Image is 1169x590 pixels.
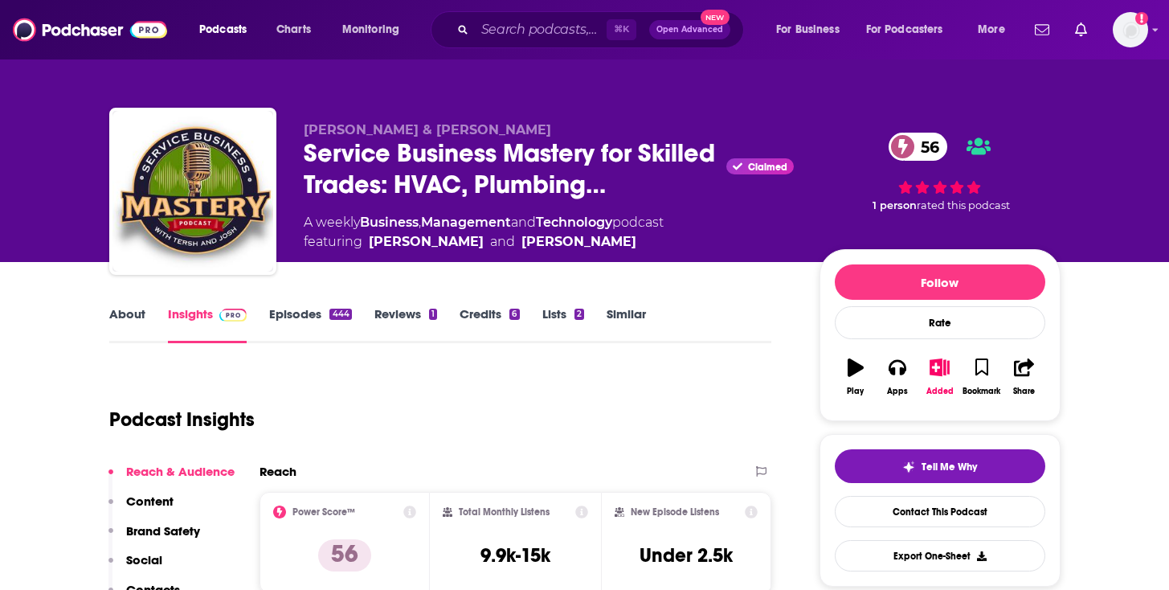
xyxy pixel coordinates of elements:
button: open menu [188,17,268,43]
button: Bookmark [961,348,1003,406]
div: Apps [887,387,908,396]
span: and [511,215,536,230]
div: 2 [574,309,584,320]
span: featuring [304,232,664,252]
a: Reviews1 [374,306,437,343]
a: InsightsPodchaser Pro [168,306,247,343]
button: open menu [967,17,1025,43]
img: Podchaser Pro [219,309,247,322]
div: Search podcasts, credits, & more... [446,11,759,48]
h2: Total Monthly Listens [459,506,550,518]
span: Charts [276,18,311,41]
a: Technology [536,215,612,230]
div: 6 [509,309,519,320]
span: More [978,18,1005,41]
span: New [701,10,730,25]
a: Management [421,215,511,230]
img: tell me why sparkle [902,461,915,473]
div: A weekly podcast [304,213,664,252]
button: open menu [856,17,967,43]
button: Added [918,348,960,406]
p: Social [126,552,162,567]
a: Charts [266,17,321,43]
span: For Podcasters [866,18,943,41]
span: 56 [905,133,947,161]
button: Follow [835,264,1045,300]
div: Share [1013,387,1035,396]
span: Logged in as AlyssaScarpaci [1113,12,1148,47]
span: Tell Me Why [922,461,977,473]
p: Content [126,494,174,509]
button: Export One-Sheet [835,540,1045,572]
a: [PERSON_NAME] [521,232,636,252]
h2: Reach [260,464,296,479]
img: Service Business Mastery for Skilled Trades: HVAC, Plumbing & Electrical Home Service [112,111,273,272]
button: Social [108,552,162,582]
span: ⌘ K [607,19,636,40]
span: 1 person [873,199,917,211]
h2: Power Score™ [292,506,355,518]
h3: 9.9k-15k [480,543,550,567]
p: 56 [318,539,371,572]
h1: Podcast Insights [109,408,255,432]
svg: Add a profile image [1135,12,1148,25]
button: open menu [765,17,860,43]
h2: New Episode Listens [631,506,719,518]
p: Reach & Audience [126,464,235,479]
div: 56 1 personrated this podcast [820,122,1061,223]
button: Play [835,348,877,406]
div: [PERSON_NAME] [369,232,484,252]
a: Show notifications dropdown [1028,16,1056,43]
button: Reach & Audience [108,464,235,494]
span: Monitoring [342,18,399,41]
a: 56 [889,133,947,161]
button: Brand Safety [108,523,200,553]
a: Similar [607,306,646,343]
a: Business [360,215,419,230]
a: Contact This Podcast [835,496,1045,527]
span: For Business [776,18,840,41]
button: tell me why sparkleTell Me Why [835,449,1045,483]
button: open menu [331,17,420,43]
a: Lists2 [542,306,584,343]
span: Podcasts [199,18,247,41]
h3: Under 2.5k [640,543,733,567]
button: Apps [877,348,918,406]
span: Open Advanced [656,26,723,34]
input: Search podcasts, credits, & more... [475,17,607,43]
span: rated this podcast [917,199,1010,211]
div: 444 [329,309,351,320]
span: [PERSON_NAME] & [PERSON_NAME] [304,122,551,137]
span: and [490,232,515,252]
a: Credits6 [460,306,519,343]
a: Show notifications dropdown [1069,16,1093,43]
div: 1 [429,309,437,320]
div: Bookmark [963,387,1000,396]
button: Show profile menu [1113,12,1148,47]
div: Play [847,387,864,396]
a: About [109,306,145,343]
p: Brand Safety [126,523,200,539]
img: User Profile [1113,12,1148,47]
span: , [419,215,421,230]
button: Share [1003,348,1044,406]
span: Claimed [748,163,787,171]
button: Content [108,494,174,523]
img: Podchaser - Follow, Share and Rate Podcasts [13,14,167,45]
button: Open AdvancedNew [649,20,730,39]
a: Episodes444 [269,306,351,343]
div: Rate [835,306,1045,339]
div: Added [926,387,954,396]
